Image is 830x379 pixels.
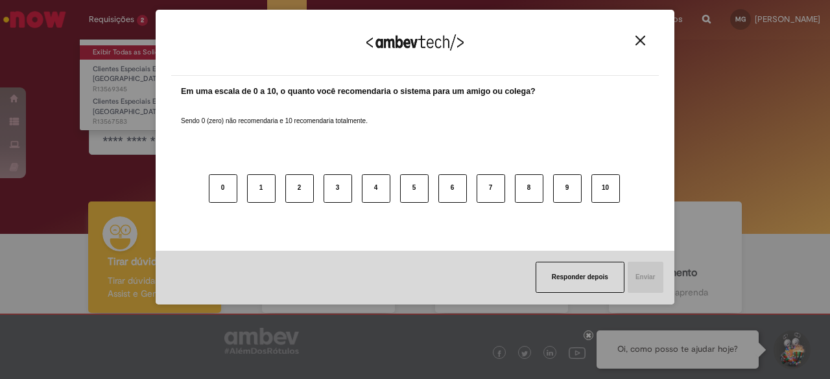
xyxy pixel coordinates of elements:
button: 5 [400,174,429,203]
label: Sendo 0 (zero) não recomendaria e 10 recomendaria totalmente. [181,101,368,126]
label: Em uma escala de 0 a 10, o quanto você recomendaria o sistema para um amigo ou colega? [181,86,536,98]
button: Responder depois [536,262,624,293]
button: 6 [438,174,467,203]
img: Logo Ambevtech [366,34,464,51]
button: 2 [285,174,314,203]
button: 7 [477,174,505,203]
button: 8 [515,174,543,203]
button: 9 [553,174,582,203]
img: Close [635,36,645,45]
button: 0 [209,174,237,203]
button: 4 [362,174,390,203]
button: 1 [247,174,276,203]
button: 3 [324,174,352,203]
button: 10 [591,174,620,203]
button: Close [632,35,649,46]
